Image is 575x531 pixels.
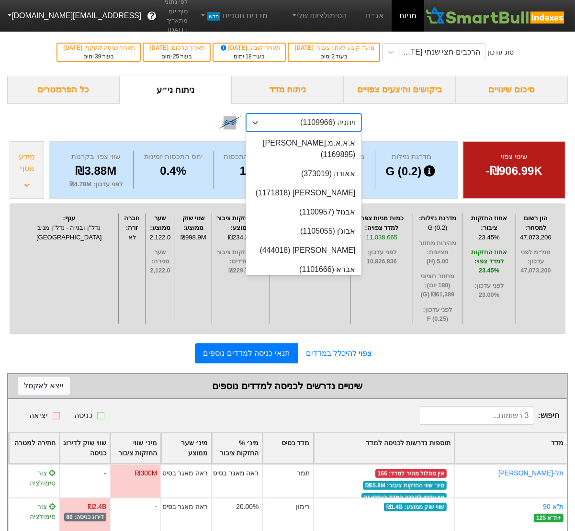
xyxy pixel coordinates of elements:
img: SmartBull [424,6,567,25]
span: מחזור חציוני (180 יום) : [416,272,460,290]
span: שווי שוק ממוצע : ₪1.4B [384,503,447,511]
div: Toggle SortBy [9,433,59,463]
div: סיכום שינויים [456,76,568,104]
div: אבגול (1100957) [246,203,361,222]
div: ₪300M [135,468,157,478]
div: מידע נוסף [12,151,41,174]
span: חיפוש : [419,407,559,425]
div: שווי שוק ממוצע : [178,214,209,232]
span: [DATE] [63,45,84,51]
div: [PERSON_NAME] (1171818) [246,183,361,203]
div: 11,038,665 [353,233,410,242]
div: ויתניה (1109966) [300,117,356,128]
div: Toggle SortBy [455,433,567,463]
span: [DATE] [294,45,315,51]
div: ניתוח מדד [231,76,343,104]
span: 18 [246,53,252,60]
div: הון רשום למסחר : [519,214,553,232]
span: דירוג כניסה: 80 [64,513,107,521]
a: צפוי להיכלל במדדים [298,344,380,363]
div: שינוי צפוי [475,151,553,162]
div: יציאה [29,410,48,421]
div: לפני עדכון : ₪4.78M [61,180,131,189]
span: ₪229.7M [214,266,267,275]
div: תאריך פרסום : [148,44,205,52]
span: F (0.25) [416,315,460,324]
span: 23.00% [465,291,513,300]
a: מדדים נוספיםחדש [195,6,271,25]
div: ראה מאגר בסיס [162,468,208,478]
span: ממ״מ לפני עדכון : [519,248,553,266]
div: Toggle SortBy [60,433,110,463]
div: ביקושים והיצעים צפויים [344,76,456,104]
span: 39 [95,53,101,60]
div: אבוג'ן (1105055) [246,222,361,241]
div: מדרגת נזילות [378,151,446,162]
span: 5.00 (H) [416,257,460,266]
div: בעוד ימים [218,52,280,61]
span: שווי החזקות ציבור למדדים : [214,248,267,266]
span: 10,826,836 [353,257,410,266]
a: הסימולציות שלי [287,6,351,25]
div: ₪3.88M [61,162,131,180]
div: מדרגת נזילות : [416,214,460,223]
span: 2,122.0 [148,266,172,275]
div: 13.6 [216,162,286,180]
div: רימון [262,497,313,531]
span: 25 [173,53,179,60]
div: מספר ימי התכסות [216,151,286,162]
div: 47,073,200 [519,233,553,242]
div: G (0.2) [416,223,460,233]
div: ניתוח ני״ע [119,76,231,104]
div: שווי החזקות ציבור ממוצע : [214,214,267,232]
span: [DATE] [219,45,249,51]
div: Toggle SortBy [263,433,313,463]
span: לפני עדכון : [353,248,410,257]
div: לא [121,233,143,242]
span: 23.45% [465,266,513,275]
span: אין מסלול מהיר למדד : 166 [375,469,447,478]
div: ₪998.9M [178,233,209,242]
span: [DATE] [149,45,170,51]
div: ₪234.2M [214,233,267,242]
div: ₪2.4B [88,502,107,512]
div: תאריך קובע : [218,44,280,52]
a: תנאי כניסה למדדים נוספים [195,343,298,363]
div: - [59,464,110,497]
img: tase link [217,110,242,135]
div: 23.45% [465,233,513,242]
input: 3 רשומות... [419,407,534,425]
button: ייצא לאקסל [18,377,70,395]
div: Toggle SortBy [212,433,262,463]
div: שווי צפוי בקרנות [61,151,131,162]
span: חדש [207,12,220,21]
span: 47,073,200 [519,266,553,275]
div: בעוד ימים [62,52,135,61]
div: ראה מאגר בסיס [162,502,208,512]
div: תאריך כניסה לתוקף : [62,44,135,52]
div: -₪906.99K [475,162,553,180]
div: הרכבים חצי שנתי [DATE] [399,46,480,58]
div: שער ממוצע : [148,214,172,232]
span: לפני עדכון : [465,282,513,291]
span: ? [149,10,155,23]
div: [PERSON_NAME] (444018) [246,241,361,260]
div: מועד קובע לאחוז ציבור : [293,44,374,52]
div: חברה זרה : [121,214,143,232]
span: מהירות מחזור חציונית : [416,239,460,257]
div: ענף : [22,214,116,223]
div: א.א.א.מ.[PERSON_NAME] (1169895) [246,134,361,164]
span: לפני עדכון : [416,305,460,315]
div: 0.4% [136,162,211,180]
span: מינ׳ שווי החזקות ציבור : ₪65.8M [363,481,447,490]
div: שינויים נדרשים לכניסה למדדים נוספים [18,379,557,393]
span: ₪61,389 (G) [416,290,460,299]
div: כמות מניות צפה למדד צפויה : [353,214,410,232]
span: צור סימולציה [30,503,56,520]
span: 2 [332,53,335,60]
div: אאורה (373019) [246,164,361,183]
div: בעוד ימים [148,52,205,61]
div: אחוז החזקות ציבור : [465,214,513,232]
div: G (0.2) [378,162,446,181]
div: יחס התכסות-זמינות [136,151,211,162]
